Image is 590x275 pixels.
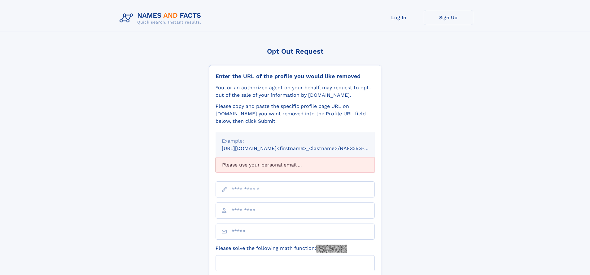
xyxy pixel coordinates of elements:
div: Please copy and paste the specific profile page URL on [DOMAIN_NAME] you want removed into the Pr... [216,103,375,125]
div: Please use your personal email ... [216,157,375,173]
div: You, or an authorized agent on your behalf, may request to opt-out of the sale of your informatio... [216,84,375,99]
div: Example: [222,137,369,145]
label: Please solve the following math function: [216,245,347,253]
div: Enter the URL of the profile you would like removed [216,73,375,80]
a: Sign Up [424,10,473,25]
a: Log In [374,10,424,25]
small: [URL][DOMAIN_NAME]<firstname>_<lastname>/NAF325G-xxxxxxxx [222,145,387,151]
div: Opt Out Request [209,47,381,55]
img: Logo Names and Facts [117,10,206,27]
